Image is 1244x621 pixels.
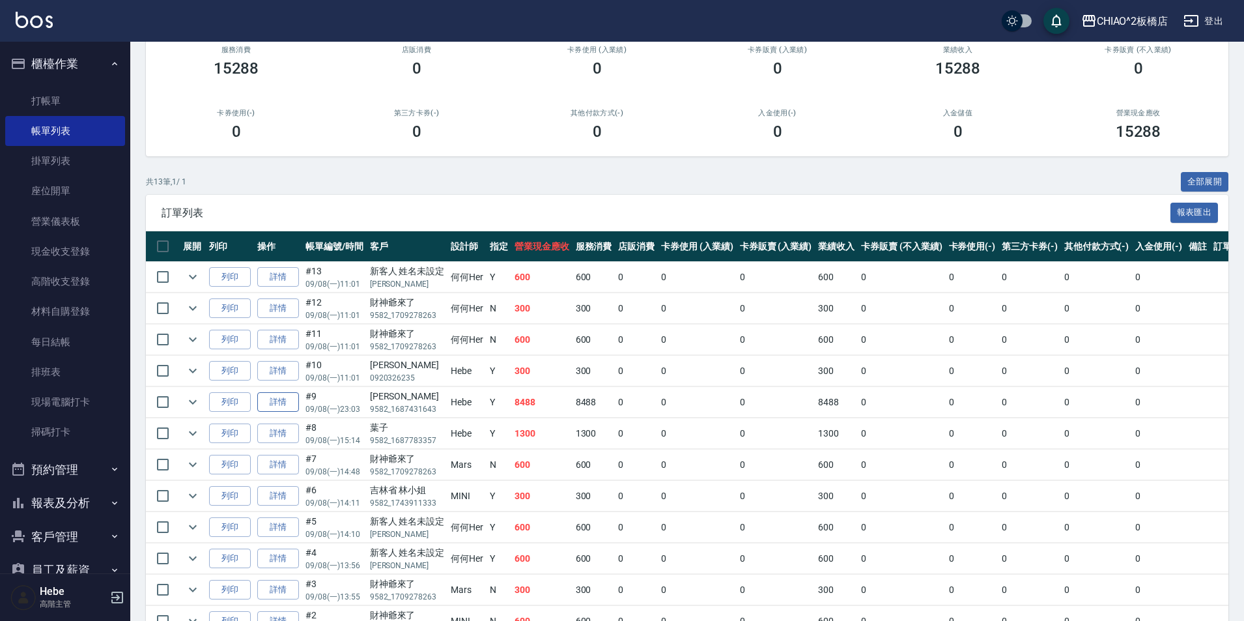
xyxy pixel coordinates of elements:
[815,325,858,355] td: 600
[573,293,615,324] td: 300
[257,549,299,569] a: 詳情
[254,231,302,262] th: 操作
[1061,543,1133,574] td: 0
[511,325,573,355] td: 600
[1132,387,1185,418] td: 0
[858,418,945,449] td: 0
[511,418,573,449] td: 1300
[998,512,1061,543] td: 0
[370,452,445,466] div: 財神爺來了
[858,450,945,480] td: 0
[5,146,125,176] a: 掛單列表
[5,47,125,81] button: 櫃檯作業
[615,575,658,605] td: 0
[305,372,363,384] p: 09/08 (一) 11:01
[511,231,573,262] th: 營業現金應收
[257,267,299,287] a: 詳情
[511,575,573,605] td: 300
[511,293,573,324] td: 300
[935,59,981,78] h3: 15288
[658,543,737,574] td: 0
[658,512,737,543] td: 0
[883,46,1032,54] h2: 業績收入
[257,424,299,444] a: 詳情
[305,310,363,321] p: 09/08 (一) 11:01
[370,484,445,497] div: 吉林省 林小姐
[305,466,363,478] p: 09/08 (一) 14:48
[5,237,125,267] a: 現金收支登錄
[370,577,445,591] div: 財神爺來了
[858,543,945,574] td: 0
[737,543,815,574] td: 0
[573,262,615,293] td: 600
[5,116,125,146] a: 帳單列表
[858,481,945,512] td: 0
[257,392,299,412] a: 詳情
[615,231,658,262] th: 店販消費
[737,575,815,605] td: 0
[615,293,658,324] td: 0
[257,517,299,538] a: 詳情
[447,356,487,386] td: Hebe
[1076,8,1174,35] button: CHIAO^2板橋店
[573,512,615,543] td: 600
[1061,325,1133,355] td: 0
[737,262,815,293] td: 0
[815,231,858,262] th: 業績收入
[447,387,487,418] td: Hebe
[573,387,615,418] td: 8488
[522,46,671,54] h2: 卡券使用 (入業績)
[447,481,487,512] td: MINI
[998,325,1061,355] td: 0
[487,356,511,386] td: Y
[815,293,858,324] td: 300
[737,293,815,324] td: 0
[658,262,737,293] td: 0
[305,497,363,509] p: 09/08 (一) 14:11
[737,418,815,449] td: 0
[946,262,999,293] td: 0
[522,109,671,117] h2: 其他付款方式(-)
[162,46,311,54] h3: 服務消費
[370,435,445,446] p: 9582_1687783357
[412,123,421,141] h3: 0
[615,262,658,293] td: 0
[815,387,858,418] td: 8488
[1061,231,1133,262] th: 其他付款方式(-)
[658,325,737,355] td: 0
[998,387,1061,418] td: 0
[180,231,206,262] th: 展開
[1061,512,1133,543] td: 0
[1132,575,1185,605] td: 0
[737,450,815,480] td: 0
[370,515,445,528] div: 新客人 姓名未設定
[511,262,573,293] td: 600
[5,387,125,417] a: 現場電腦打卡
[1064,109,1213,117] h2: 營業現金應收
[573,231,615,262] th: 服務消費
[573,356,615,386] td: 300
[615,387,658,418] td: 0
[658,231,737,262] th: 卡券使用 (入業績)
[257,298,299,319] a: 詳情
[1181,172,1229,192] button: 全部展開
[1132,325,1185,355] td: 0
[1132,481,1185,512] td: 0
[573,481,615,512] td: 300
[815,450,858,480] td: 600
[305,591,363,603] p: 09/08 (一) 13:55
[447,418,487,449] td: Hebe
[214,59,259,78] h3: 15288
[615,450,658,480] td: 0
[209,517,251,538] button: 列印
[10,585,36,611] img: Person
[1097,13,1168,29] div: CHIAO^2板橋店
[737,356,815,386] td: 0
[209,455,251,475] button: 列印
[370,278,445,290] p: [PERSON_NAME]
[773,123,782,141] h3: 0
[487,387,511,418] td: Y
[593,123,602,141] h3: 0
[737,231,815,262] th: 卡券販賣 (入業績)
[370,358,445,372] div: [PERSON_NAME]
